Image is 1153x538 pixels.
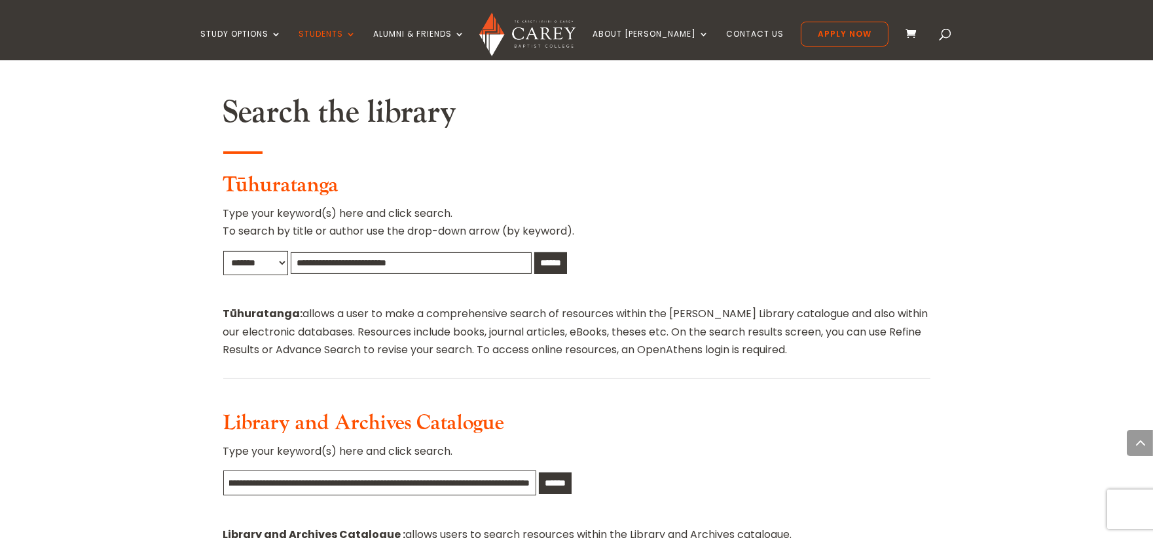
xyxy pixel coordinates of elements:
a: About [PERSON_NAME] [593,29,709,60]
strong: Tūhuratanga: [223,306,303,321]
h2: Search the library [223,94,930,138]
h3: Tūhuratanga [223,173,930,204]
a: Students [299,29,356,60]
a: Study Options [200,29,282,60]
h3: Library and Archives Catalogue [223,411,930,442]
a: Alumni & Friends [373,29,465,60]
p: allows a user to make a comprehensive search of resources within the [PERSON_NAME] Library catalo... [223,305,930,358]
p: Type your keyword(s) here and click search. To search by title or author use the drop-down arrow ... [223,204,930,250]
a: Contact Us [726,29,784,60]
p: Type your keyword(s) here and click search. [223,442,930,471]
a: Apply Now [801,22,888,47]
img: Carey Baptist College [479,12,576,56]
